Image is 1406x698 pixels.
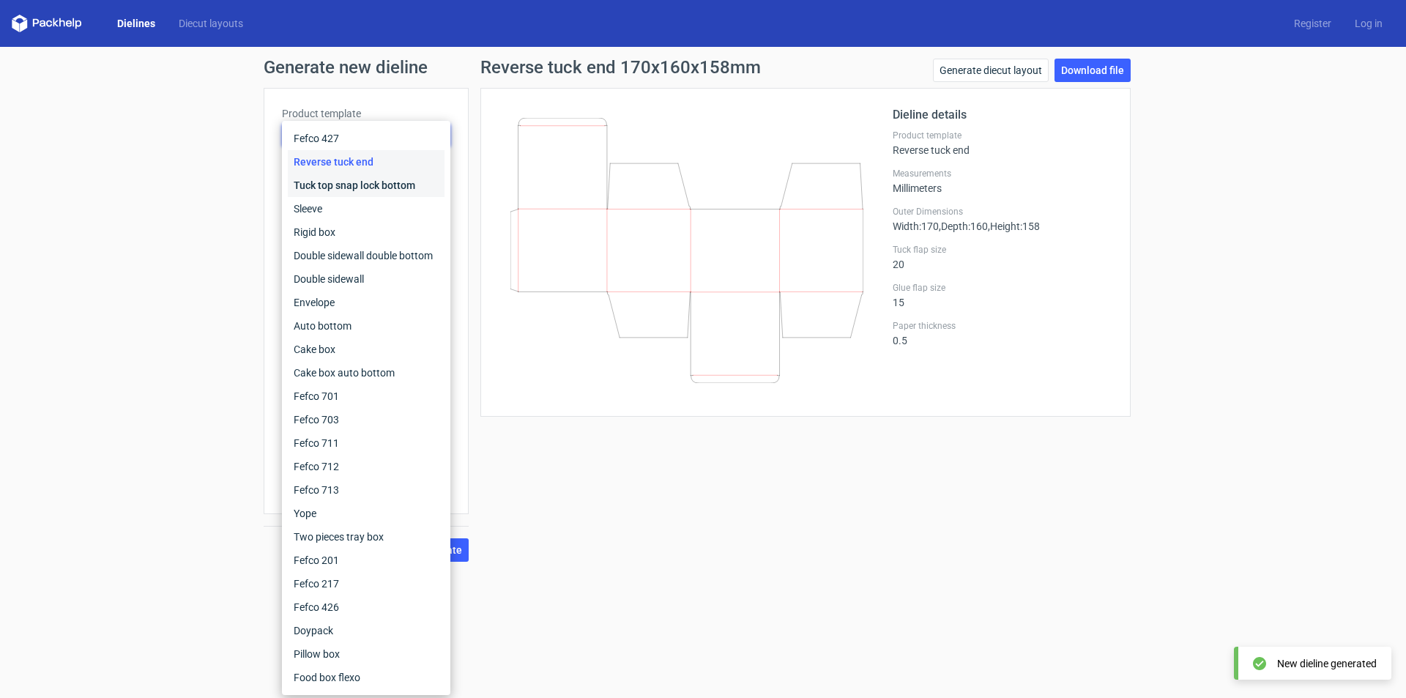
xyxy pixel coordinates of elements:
[893,130,1112,156] div: Reverse tuck end
[288,431,445,455] div: Fefco 711
[105,16,167,31] a: Dielines
[893,282,1112,294] label: Glue flap size
[288,127,445,150] div: Fefco 427
[288,572,445,595] div: Fefco 217
[933,59,1049,82] a: Generate diecut layout
[893,320,1112,346] div: 0.5
[893,168,1112,179] label: Measurements
[288,338,445,361] div: Cake box
[1277,656,1377,671] div: New dieline generated
[264,59,1142,76] h1: Generate new dieline
[288,595,445,619] div: Fefco 426
[288,361,445,385] div: Cake box auto bottom
[167,16,255,31] a: Diecut layouts
[288,549,445,572] div: Fefco 201
[288,408,445,431] div: Fefco 703
[288,314,445,338] div: Auto bottom
[893,244,1112,256] label: Tuck flap size
[939,220,988,232] span: , Depth : 160
[288,150,445,174] div: Reverse tuck end
[893,168,1112,194] div: Millimeters
[288,244,445,267] div: Double sidewall double bottom
[893,282,1112,308] div: 15
[288,455,445,478] div: Fefco 712
[480,59,761,76] h1: Reverse tuck end 170x160x158mm
[893,206,1112,218] label: Outer Dimensions
[893,106,1112,124] h2: Dieline details
[288,525,445,549] div: Two pieces tray box
[288,267,445,291] div: Double sidewall
[288,291,445,314] div: Envelope
[288,619,445,642] div: Doypack
[288,642,445,666] div: Pillow box
[288,385,445,408] div: Fefco 701
[288,478,445,502] div: Fefco 713
[282,106,450,121] label: Product template
[1282,16,1343,31] a: Register
[893,130,1112,141] label: Product template
[288,197,445,220] div: Sleeve
[893,244,1112,270] div: 20
[893,220,939,232] span: Width : 170
[288,220,445,244] div: Rigid box
[1343,16,1394,31] a: Log in
[988,220,1040,232] span: , Height : 158
[288,502,445,525] div: Yope
[1054,59,1131,82] a: Download file
[288,174,445,197] div: Tuck top snap lock bottom
[893,320,1112,332] label: Paper thickness
[288,666,445,689] div: Food box flexo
